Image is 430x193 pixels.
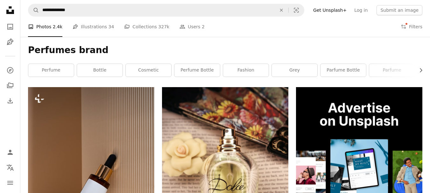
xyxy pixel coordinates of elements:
a: perfume bottle [174,64,220,77]
a: parfume bottle [321,64,366,77]
button: Filters [401,17,422,37]
a: Explore [4,64,17,77]
span: 327k [158,23,169,30]
a: Download History [4,94,17,107]
a: Users 2 [180,17,205,37]
span: 34 [109,23,114,30]
form: Find visuals sitewide [28,4,304,17]
a: Photos [4,20,17,33]
button: scroll list to the right [415,64,422,77]
a: text [28,172,154,178]
a: fashion [223,64,269,77]
button: Menu [4,176,17,189]
button: Submit an image [377,5,422,15]
button: Clear [274,4,288,16]
span: 2 [202,23,205,30]
a: Illustrations [4,36,17,48]
button: Language [4,161,17,174]
button: Visual search [289,4,304,16]
a: grey [272,64,317,77]
a: Collections 327k [124,17,169,37]
a: a bottle of dolce perfume sitting on top of a book [162,168,288,174]
a: Log in / Sign up [4,146,17,159]
a: parfume [369,64,415,77]
a: perfume [28,64,74,77]
a: Collections [4,79,17,92]
a: Illustrations 34 [73,17,114,37]
button: Search Unsplash [28,4,39,16]
h1: Perfumes brand [28,45,422,56]
a: Log in [350,5,371,15]
a: bottle [77,64,123,77]
a: Get Unsplash+ [309,5,350,15]
a: cosmetic [126,64,171,77]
